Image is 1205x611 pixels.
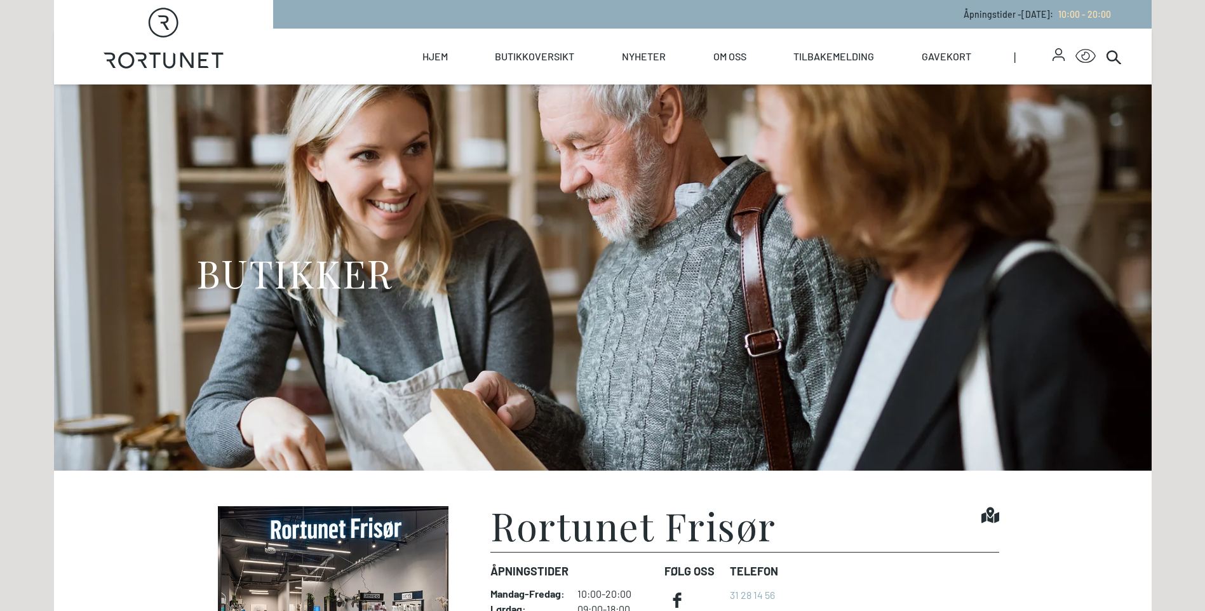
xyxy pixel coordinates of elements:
a: Gavekort [922,29,971,84]
a: 10:00 - 20:00 [1053,9,1111,20]
h1: BUTIKKER [196,249,393,297]
a: Hjem [422,29,448,84]
span: | [1014,29,1053,84]
dt: Telefon [730,563,778,580]
a: 31 28 14 56 [730,589,775,601]
dt: Åpningstider [490,563,654,580]
span: 10:00 - 20:00 [1058,9,1111,20]
dd: 10:00-20:00 [577,587,654,600]
a: Nyheter [622,29,666,84]
dt: FØLG OSS [664,563,720,580]
button: Open Accessibility Menu [1075,46,1096,67]
h1: Rortunet Frisør [490,506,776,544]
p: Åpningstider - [DATE] : [964,8,1111,21]
a: Tilbakemelding [793,29,874,84]
a: Butikkoversikt [495,29,574,84]
a: Om oss [713,29,746,84]
dt: Mandag - Fredag : [490,587,565,600]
